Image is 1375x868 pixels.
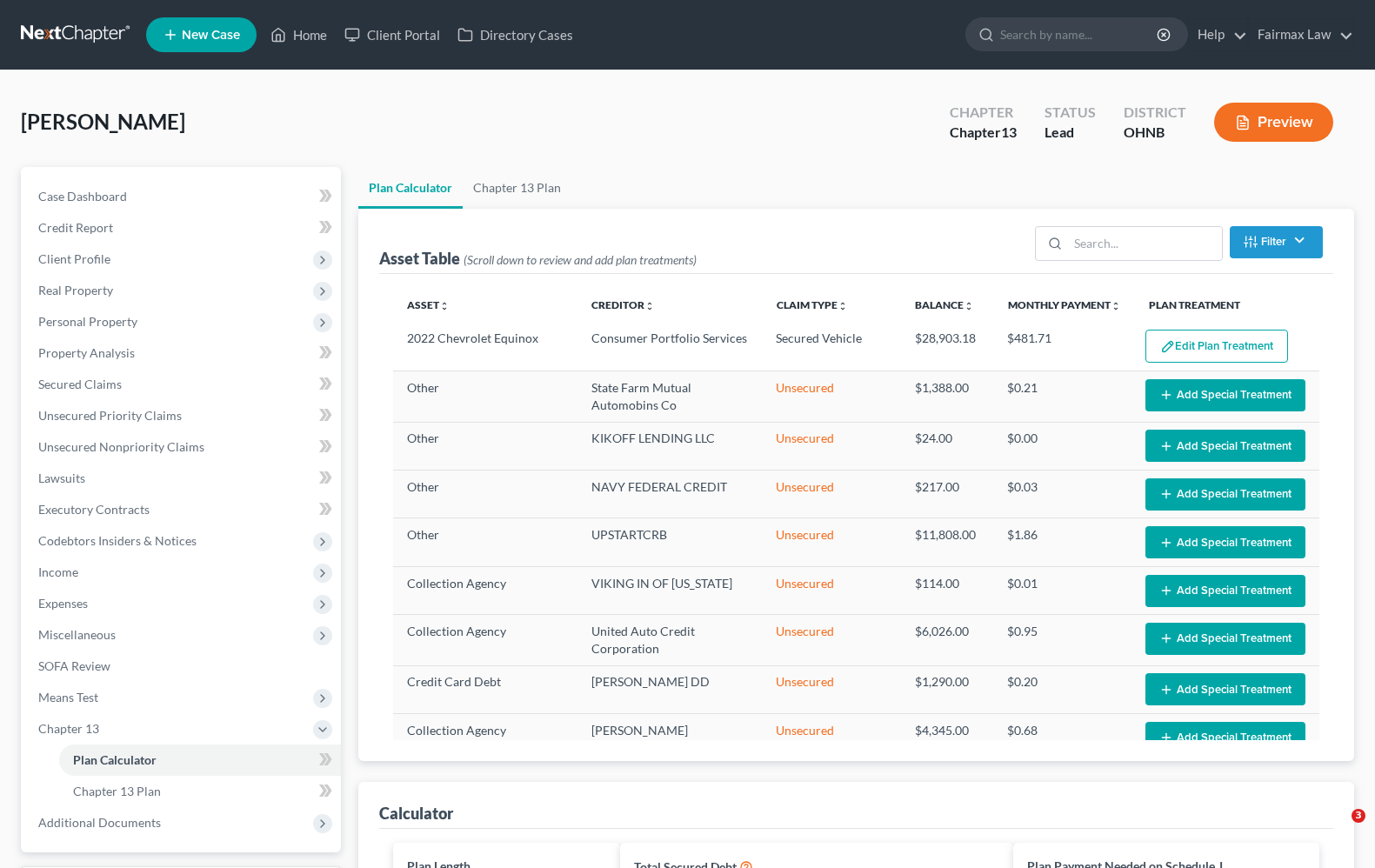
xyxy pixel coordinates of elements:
a: SOFA Review [24,651,341,682]
button: Add Special Treatment [1145,526,1305,558]
td: $4,345.00 [901,714,993,762]
span: Unsecured Nonpriority Claims [38,439,204,454]
span: Personal Property [38,314,137,329]
span: New Case [182,29,240,42]
a: Claim Typeunfold_more [777,298,848,311]
span: Additional Documents [38,815,161,830]
td: VIKING IN OF [US_STATE] [577,566,762,614]
td: $0.20 [993,665,1131,713]
div: Calculator [379,803,453,824]
td: $0.68 [993,714,1131,762]
th: Plan Treatment [1135,288,1320,323]
td: Unsecured [762,518,900,566]
td: $24.00 [901,422,993,470]
a: Balanceunfold_more [915,298,974,311]
span: Client Profile [38,251,110,266]
button: Add Special Treatment [1145,623,1305,655]
td: $0.01 [993,566,1131,614]
iframe: Intercom live chat [1316,809,1358,851]
span: Codebtors Insiders & Notices [38,533,197,548]
a: Executory Contracts [24,494,341,525]
div: Chapter [950,123,1017,143]
a: Plan Calculator [358,167,463,209]
a: Secured Claims [24,369,341,400]
span: Miscellaneous [38,627,116,642]
span: Credit Report [38,220,113,235]
button: Add Special Treatment [1145,722,1305,754]
i: unfold_more [838,301,848,311]
a: Help [1189,19,1247,50]
td: $0.21 [993,371,1131,422]
i: unfold_more [964,301,974,311]
td: Credit Card Debt [393,665,577,713]
a: Lawsuits [24,463,341,494]
button: Add Special Treatment [1145,478,1305,511]
span: Means Test [38,690,98,704]
span: Case Dashboard [38,189,127,204]
td: [PERSON_NAME] DD [577,665,762,713]
input: Search by name... [1000,18,1159,50]
span: Secured Claims [38,377,122,391]
td: Secured Vehicle [762,323,900,371]
td: $217.00 [901,471,993,518]
button: Filter [1230,226,1323,258]
td: $0.03 [993,471,1131,518]
a: Credit Report [24,212,341,244]
td: $1.86 [993,518,1131,566]
td: UPSTARTCRB [577,518,762,566]
td: Other [393,471,577,518]
span: Real Property [38,283,113,297]
td: [PERSON_NAME] [577,714,762,762]
td: Unsecured [762,714,900,762]
td: United Auto Credit Corporation [577,615,762,665]
span: Chapter 13 [38,721,99,736]
td: Unsecured [762,566,900,614]
i: unfold_more [439,301,450,311]
td: $0.00 [993,422,1131,470]
td: $6,026.00 [901,615,993,665]
button: Add Special Treatment [1145,673,1305,705]
a: Unsecured Priority Claims [24,400,341,431]
span: (Scroll down to review and add plan treatments) [464,252,697,267]
span: Executory Contracts [38,502,150,517]
span: Chapter 13 Plan [73,784,161,798]
td: Unsecured [762,665,900,713]
td: Unsecured [762,471,900,518]
td: NAVY FEDERAL CREDIT [577,471,762,518]
a: Chapter 13 Plan [463,167,571,209]
td: Consumer Portfolio Services [577,323,762,371]
div: District [1124,103,1186,123]
td: $1,290.00 [901,665,993,713]
td: Other [393,422,577,470]
a: Plan Calculator [59,744,341,776]
span: [PERSON_NAME] [21,109,185,134]
td: State Farm Mutual Automobins Co [577,371,762,422]
a: Unsecured Nonpriority Claims [24,431,341,463]
i: unfold_more [1111,301,1121,311]
td: KIKOFF LENDING LLC [577,422,762,470]
button: Edit Plan Treatment [1145,330,1288,363]
span: Expenses [38,596,88,611]
td: $0.95 [993,615,1131,665]
button: Add Special Treatment [1145,575,1305,607]
div: Asset Table [379,248,697,269]
td: 2022 Chevrolet Equinox [393,323,577,371]
span: Unsecured Priority Claims [38,408,182,423]
a: Monthly Paymentunfold_more [1008,298,1121,311]
div: OHNB [1124,123,1186,143]
button: Preview [1214,103,1333,142]
div: Lead [1045,123,1096,143]
td: $1,388.00 [901,371,993,422]
td: Collection Agency [393,714,577,762]
div: Chapter [950,103,1017,123]
td: Collection Agency [393,566,577,614]
td: Collection Agency [393,615,577,665]
span: 3 [1352,809,1365,823]
a: Client Portal [336,19,449,50]
span: Property Analysis [38,345,135,360]
td: $28,903.18 [901,323,993,371]
a: Case Dashboard [24,181,341,212]
td: $114.00 [901,566,993,614]
div: Status [1045,103,1096,123]
i: unfold_more [644,301,655,311]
